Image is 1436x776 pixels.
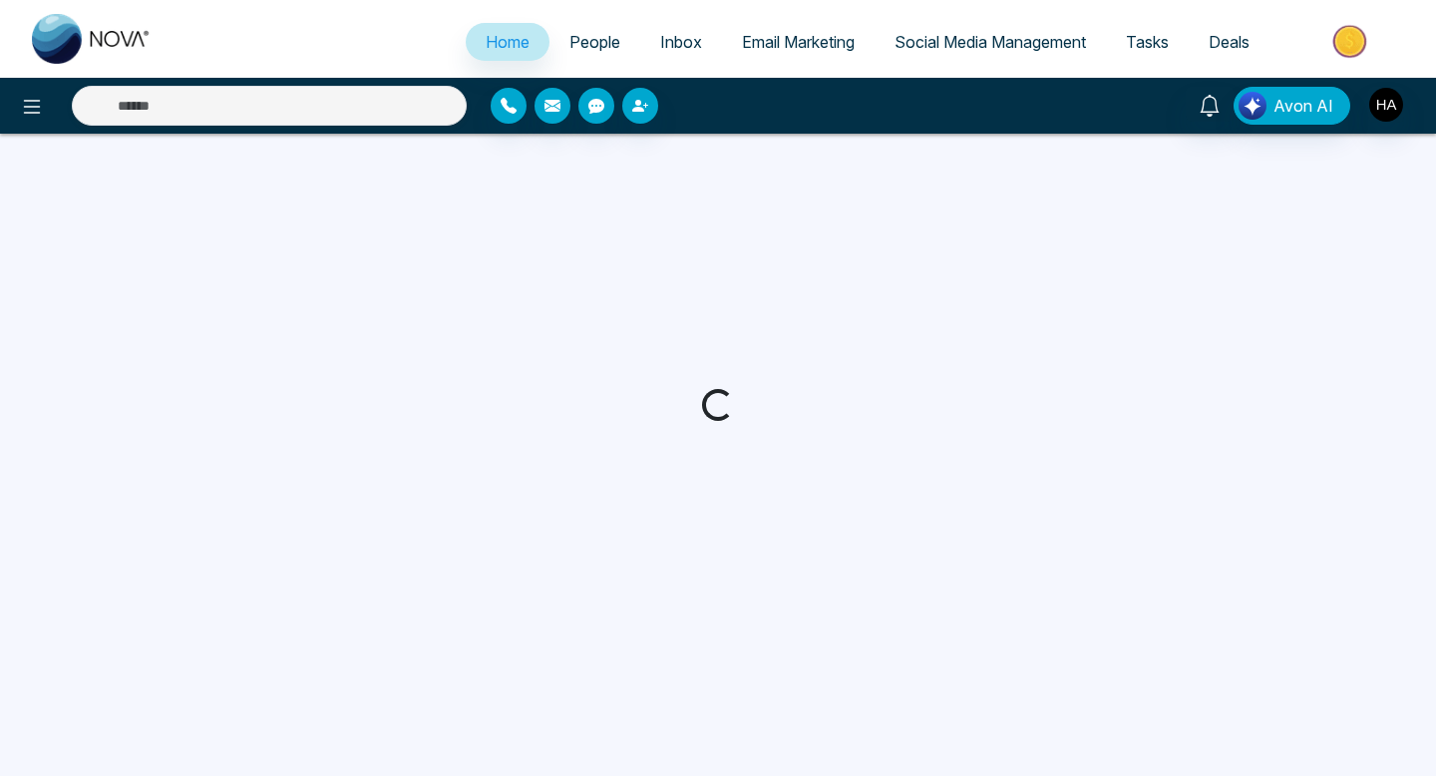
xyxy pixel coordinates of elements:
[486,32,530,52] span: Home
[549,23,640,61] a: People
[742,32,855,52] span: Email Marketing
[1106,23,1189,61] a: Tasks
[1369,88,1403,122] img: User Avatar
[722,23,875,61] a: Email Marketing
[1189,23,1269,61] a: Deals
[32,14,152,64] img: Nova CRM Logo
[466,23,549,61] a: Home
[640,23,722,61] a: Inbox
[895,32,1086,52] span: Social Media Management
[1239,92,1266,120] img: Lead Flow
[1126,32,1169,52] span: Tasks
[875,23,1106,61] a: Social Media Management
[1273,94,1333,118] span: Avon AI
[1234,87,1350,125] button: Avon AI
[569,32,620,52] span: People
[1209,32,1250,52] span: Deals
[660,32,702,52] span: Inbox
[1279,19,1424,64] img: Market-place.gif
